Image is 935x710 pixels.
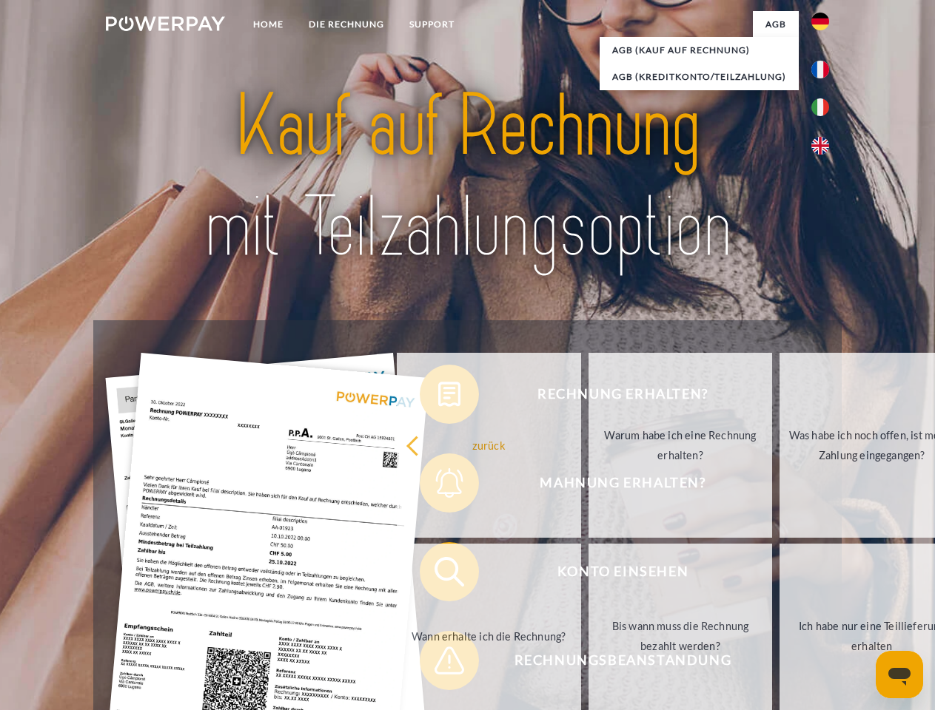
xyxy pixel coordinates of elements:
a: AGB (Kreditkonto/Teilzahlung) [600,64,799,90]
a: AGB (Kauf auf Rechnung) [600,37,799,64]
a: SUPPORT [397,11,467,38]
img: en [811,137,829,155]
img: fr [811,61,829,78]
img: title-powerpay_de.svg [141,71,794,283]
img: logo-powerpay-white.svg [106,16,225,31]
div: zurück [406,435,572,455]
img: de [811,13,829,30]
img: it [811,98,829,116]
a: DIE RECHNUNG [296,11,397,38]
a: agb [753,11,799,38]
iframe: Schaltfläche zum Öffnen des Messaging-Fensters [876,651,923,698]
div: Bis wann muss die Rechnung bezahlt werden? [597,616,764,656]
div: Wann erhalte ich die Rechnung? [406,626,572,646]
div: Warum habe ich eine Rechnung erhalten? [597,425,764,465]
a: Home [241,11,296,38]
